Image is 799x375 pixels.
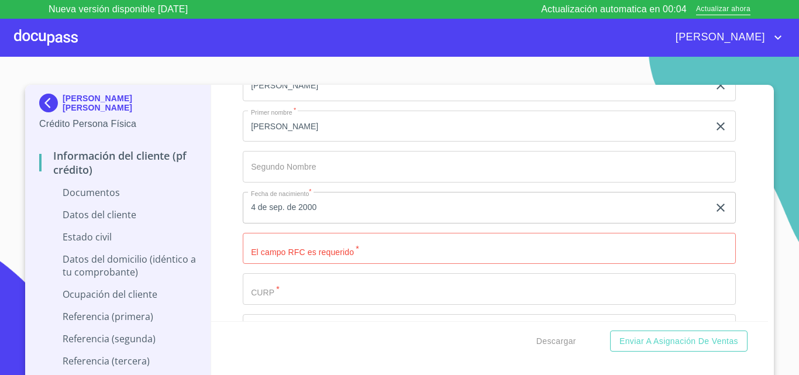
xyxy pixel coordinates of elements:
[39,355,197,367] p: Referencia (tercera)
[696,4,750,16] span: Actualizar ahora
[39,94,63,112] img: Docupass spot blue
[63,94,197,112] p: [PERSON_NAME] [PERSON_NAME]
[610,331,748,352] button: Enviar a Asignación de Ventas
[39,310,197,323] p: Referencia (primera)
[532,331,581,352] button: Descargar
[39,253,197,278] p: Datos del domicilio (idéntico a tu comprobante)
[714,119,728,133] button: clear input
[541,2,687,16] p: Actualización automatica en 00:04
[714,78,728,92] button: clear input
[39,186,197,199] p: Documentos
[619,334,738,349] span: Enviar a Asignación de Ventas
[49,2,188,16] p: Nueva versión disponible [DATE]
[536,334,576,349] span: Descargar
[667,28,785,47] button: account of current user
[39,288,197,301] p: Ocupación del Cliente
[39,230,197,243] p: Estado Civil
[39,94,197,117] div: [PERSON_NAME] [PERSON_NAME]
[667,28,771,47] span: [PERSON_NAME]
[39,208,197,221] p: Datos del cliente
[39,332,197,345] p: Referencia (segunda)
[39,117,197,131] p: Crédito Persona Física
[39,149,197,177] p: Información del cliente (PF crédito)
